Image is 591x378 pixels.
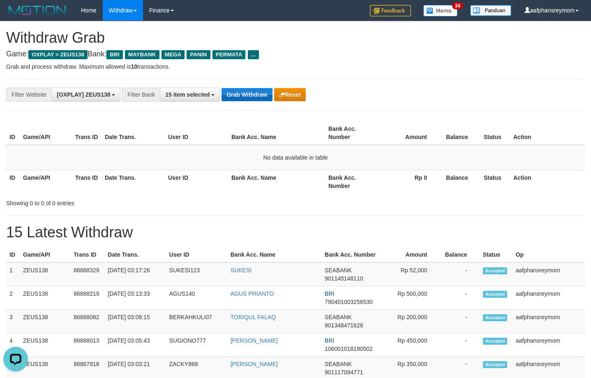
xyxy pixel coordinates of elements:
[6,63,585,71] p: Grab and process withdraw. Maximum allowed is transactions.
[439,247,479,262] th: Balance
[231,361,278,367] a: [PERSON_NAME]
[166,286,227,310] td: AGUS140
[379,286,439,310] td: Rp 500,000
[6,262,20,286] td: 1
[274,88,306,101] button: Reset
[3,3,28,28] button: Open LiveChat chat widget
[70,333,104,357] td: 86868013
[480,121,510,145] th: Status
[166,262,227,286] td: SUKESI123
[452,2,463,9] span: 34
[325,369,363,376] span: Copy 901117094771 to clipboard
[6,30,585,46] h1: Withdraw Grab
[325,346,373,352] span: Copy 106001018180502 to clipboard
[160,88,220,102] button: 15 item selected
[513,262,585,286] td: aafphansreymom
[439,333,479,357] td: -
[325,275,363,282] span: Copy 901145148110 to clipboard
[20,262,70,286] td: ZEUS138
[377,170,439,193] th: Rp 0
[72,121,102,145] th: Trans ID
[325,121,377,145] th: Bank Acc. Number
[379,247,439,262] th: Amount
[325,314,352,320] span: SEABANK
[165,121,228,145] th: User ID
[248,50,259,59] span: ...
[6,224,585,241] h1: 15 Latest Withdraw
[6,196,240,207] div: Showing 0 to 0 of 0 entries
[510,170,585,193] th: Action
[439,286,479,310] td: -
[483,291,508,298] span: Accepted
[122,88,160,102] div: Filter Bank
[483,338,508,345] span: Accepted
[106,50,122,59] span: BRI
[166,333,227,357] td: SUGIONO777
[6,333,20,357] td: 4
[513,247,585,262] th: Op
[227,247,321,262] th: Bank Acc. Name
[231,337,278,344] a: [PERSON_NAME]
[377,121,439,145] th: Amount
[510,121,585,145] th: Action
[6,88,51,102] div: Filter Website
[513,310,585,333] td: aafphansreymom
[480,170,510,193] th: Status
[321,247,379,262] th: Bank Acc. Number
[20,247,70,262] th: Game/API
[70,310,104,333] td: 86868082
[231,314,276,320] a: TORIQUL FALAQ
[6,247,20,262] th: ID
[187,50,210,59] span: PANIN
[70,286,104,310] td: 86868219
[20,121,72,145] th: Game/API
[325,290,334,297] span: BRI
[102,121,165,145] th: Date Trans.
[439,170,480,193] th: Balance
[231,290,274,297] a: AGUS PRIANTO
[6,121,20,145] th: ID
[379,262,439,286] td: Rp 52,000
[131,63,137,70] strong: 10
[70,262,104,286] td: 86868329
[325,322,363,329] span: Copy 901348471628 to clipboard
[20,170,72,193] th: Game/API
[104,310,166,333] td: [DATE] 03:08:15
[6,286,20,310] td: 2
[325,361,352,367] span: SEABANK
[222,88,272,101] button: Grab Withdraw
[6,170,20,193] th: ID
[104,262,166,286] td: [DATE] 03:17:26
[104,333,166,357] td: [DATE] 03:05:43
[439,310,479,333] td: -
[70,247,104,262] th: Trans ID
[28,50,88,59] span: OXPLAY > ZEUS138
[379,333,439,357] td: Rp 450,000
[166,310,227,333] td: BERKAHKULI07
[6,50,585,58] h4: Game: Bank:
[325,299,373,305] span: Copy 790401003256530 to clipboard
[165,170,228,193] th: User ID
[20,310,70,333] td: ZEUS138
[325,170,377,193] th: Bank Acc. Number
[483,267,508,274] span: Accepted
[513,333,585,357] td: aafphansreymom
[6,145,585,170] td: No data available in table
[513,286,585,310] td: aafphansreymom
[104,286,166,310] td: [DATE] 03:13:33
[231,267,252,274] a: SUKESI
[480,247,513,262] th: Status
[51,88,120,102] button: [OXPLAY] ZEUS138
[20,286,70,310] td: ZEUS138
[228,121,325,145] th: Bank Acc. Name
[439,262,479,286] td: -
[228,170,325,193] th: Bank Acc. Name
[6,310,20,333] td: 3
[162,50,185,59] span: MEGA
[483,314,508,321] span: Accepted
[125,50,159,59] span: MAYBANK
[325,267,352,274] span: SEABANK
[57,91,110,98] span: [OXPLAY] ZEUS138
[483,361,508,368] span: Accepted
[439,121,480,145] th: Balance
